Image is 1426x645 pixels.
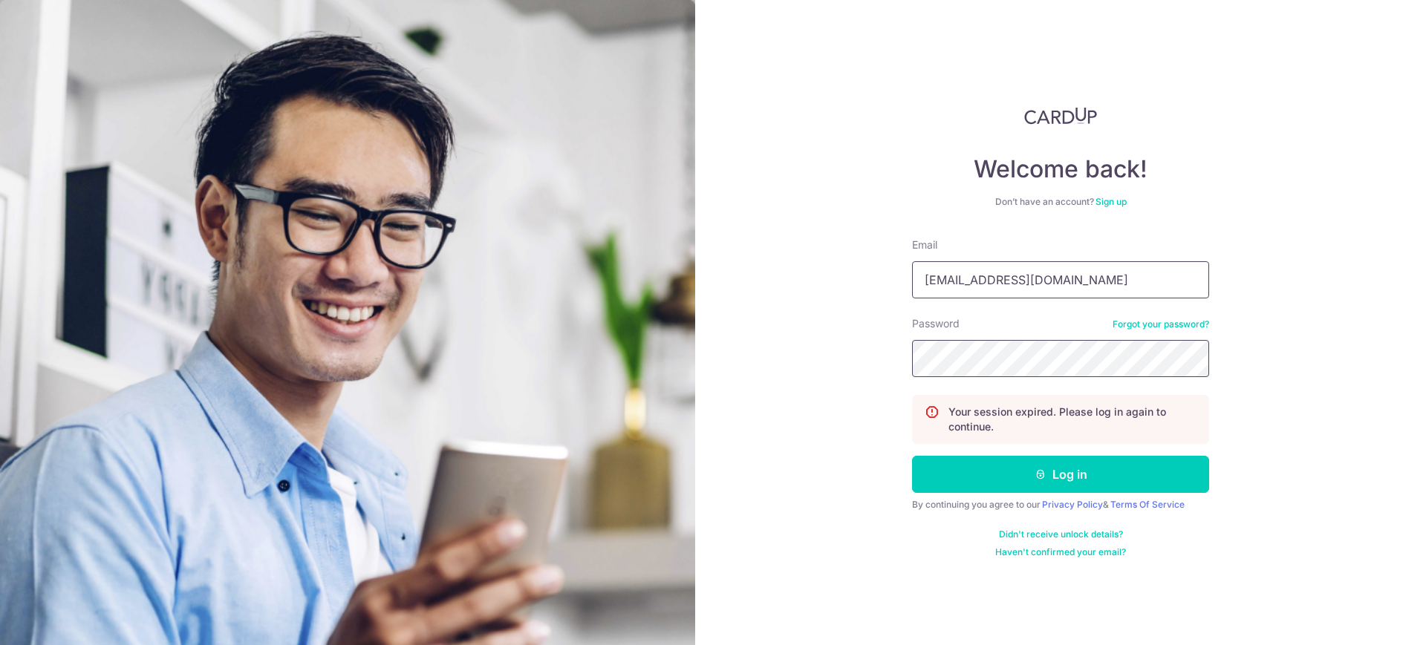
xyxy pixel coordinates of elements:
a: Sign up [1095,196,1127,207]
a: Didn't receive unlock details? [999,528,1123,540]
label: Password [912,316,960,331]
img: CardUp Logo [1024,107,1097,125]
a: Forgot your password? [1113,318,1209,330]
button: Log in [912,456,1209,493]
a: Privacy Policy [1042,499,1103,510]
input: Enter your Email [912,261,1209,298]
div: Don’t have an account? [912,196,1209,208]
div: By continuing you agree to our & [912,499,1209,511]
p: Your session expired. Please log in again to continue. [948,405,1197,434]
h4: Welcome back! [912,154,1209,184]
a: Haven't confirmed your email? [995,546,1126,558]
a: Terms Of Service [1110,499,1185,510]
label: Email [912,238,937,252]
